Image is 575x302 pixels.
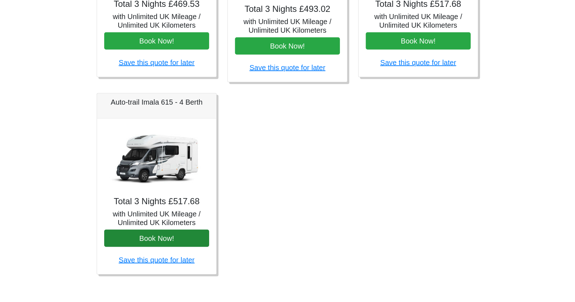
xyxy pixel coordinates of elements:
a: Save this quote for later [119,256,194,264]
h5: with Unlimited UK Mileage / Unlimited UK Kilometers [104,210,209,227]
h5: with Unlimited UK Mileage / Unlimited UK Kilometers [366,12,471,29]
img: Auto-trail Imala 615 - 4 Berth [106,126,207,191]
h4: Total 3 Nights £517.68 [104,196,209,207]
button: Book Now! [104,230,209,247]
button: Book Now! [104,32,209,50]
h4: Total 3 Nights £493.02 [235,4,340,14]
h5: with Unlimited UK Mileage / Unlimited UK Kilometers [104,12,209,29]
h5: Auto-trail Imala 615 - 4 Berth [104,98,209,106]
h5: with Unlimited UK Mileage / Unlimited UK Kilometers [235,17,340,35]
button: Book Now! [235,37,340,55]
button: Book Now! [366,32,471,50]
a: Save this quote for later [249,64,325,72]
a: Save this quote for later [380,59,456,67]
a: Save this quote for later [119,59,194,67]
